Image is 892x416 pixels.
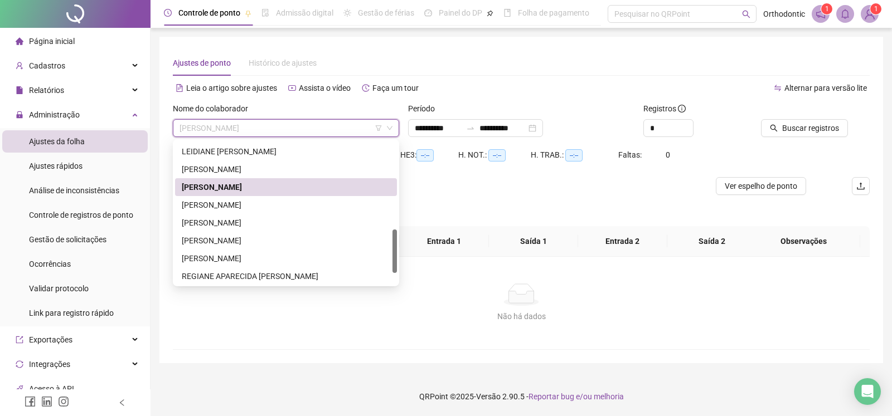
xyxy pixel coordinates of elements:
div: [PERSON_NAME] [182,199,390,211]
footer: QRPoint © 2025 - 2.90.5 - [151,377,892,416]
span: Controle de ponto [178,8,240,17]
span: home [16,37,23,45]
span: dashboard [424,9,432,17]
span: Ver espelho de ponto [725,180,797,192]
label: Nome do colaborador [173,102,255,115]
div: Não há dados [186,310,856,322]
th: Saída 2 [667,226,757,257]
span: to [466,124,475,133]
span: --:-- [488,149,506,161]
span: Observações [756,235,851,247]
div: REGIANE APARECIDA SANTANA MARTINS [175,267,397,285]
div: MIRIENE FATIMA PEREIRA [175,178,397,196]
button: Buscar registros [761,119,848,137]
th: Entrada 1 [400,226,489,257]
span: swap-right [466,124,475,133]
div: REGIANE APARECIDA [PERSON_NAME] [182,270,390,282]
span: Administração [29,110,80,119]
span: Painel do DP [439,8,482,17]
sup: 1 [821,3,832,14]
span: book [503,9,511,17]
span: upload [856,182,865,190]
div: H. NOT.: [458,149,531,161]
span: Integrações [29,360,70,369]
span: 0 [666,150,670,159]
span: file-text [176,84,183,92]
span: filter [375,125,382,131]
span: Faça um tour [372,84,419,92]
span: Gestão de férias [358,8,414,17]
span: notification [816,9,826,19]
span: Ajustes da folha [29,137,85,146]
span: sync [16,360,23,368]
div: RAFAEL FRANCISCO DA SILVA [175,232,397,249]
th: Saída 1 [489,226,578,257]
div: [PERSON_NAME] [182,234,390,247]
span: instagram [58,396,69,407]
span: linkedin [41,396,52,407]
div: RAQUEL DE JESUS DA SILVA [175,249,397,267]
span: Página inicial [29,37,75,46]
img: 7071 [861,6,878,22]
span: Histórico de ajustes [249,58,317,67]
div: NAYARA GONÇALVES XAVIER [175,196,397,214]
span: sun [343,9,351,17]
span: Orthodontic [763,8,805,20]
span: 1 [874,5,878,13]
span: Validar protocolo [29,284,89,293]
span: history [362,84,370,92]
span: lock [16,111,23,119]
sup: Atualize o seu contato no menu Meus Dados [870,3,881,14]
span: 1 [825,5,829,13]
th: Entrada 2 [578,226,667,257]
span: clock-circle [164,9,172,17]
span: Versão [476,392,501,401]
span: down [386,125,393,131]
span: info-circle [678,105,686,112]
span: Reportar bug e/ou melhoria [529,392,624,401]
span: MIRIENE FATIMA PEREIRA [180,120,392,136]
span: export [16,336,23,344]
span: Acesso à API [29,384,74,393]
div: [PERSON_NAME] [182,163,390,175]
span: Admissão digital [276,8,333,17]
span: Ajustes de ponto [173,58,231,67]
span: Assista o vídeo [299,84,351,92]
span: Análise de inconsistências [29,186,119,195]
span: api [16,385,23,393]
span: facebook [25,396,36,407]
span: Folha de pagamento [518,8,589,17]
span: left [118,399,126,407]
span: pushpin [245,10,251,17]
span: swap [774,84,782,92]
span: search [742,10,750,18]
div: Open Intercom Messenger [854,378,881,405]
span: bell [840,9,850,19]
span: Faltas: [618,150,643,159]
span: pushpin [487,10,493,17]
span: user-add [16,62,23,70]
div: MARILDA DOS SANTOS SILVA LOPES [175,160,397,178]
span: Gestão de solicitações [29,235,106,244]
span: youtube [288,84,296,92]
div: HE 3: [400,149,458,161]
span: Relatórios [29,86,64,95]
th: Observações [747,226,860,257]
span: Ajustes rápidos [29,161,83,170]
span: Controle de registros de ponto [29,211,133,219]
span: Alternar para versão lite [784,84,867,92]
label: Período [408,102,442,115]
span: file [16,86,23,94]
span: Leia o artigo sobre ajustes [186,84,277,92]
div: H. TRAB.: [531,149,618,161]
div: LEIDIANE [PERSON_NAME] [182,145,390,158]
span: Ocorrências [29,260,71,268]
div: PATRICIA ROSA SILVA [175,214,397,232]
button: Ver espelho de ponto [716,177,806,195]
span: search [770,124,778,132]
span: Exportações [29,335,72,344]
div: [PERSON_NAME] [182,181,390,193]
span: Registros [643,102,686,115]
span: file-done [261,9,269,17]
span: Link para registro rápido [29,309,114,317]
